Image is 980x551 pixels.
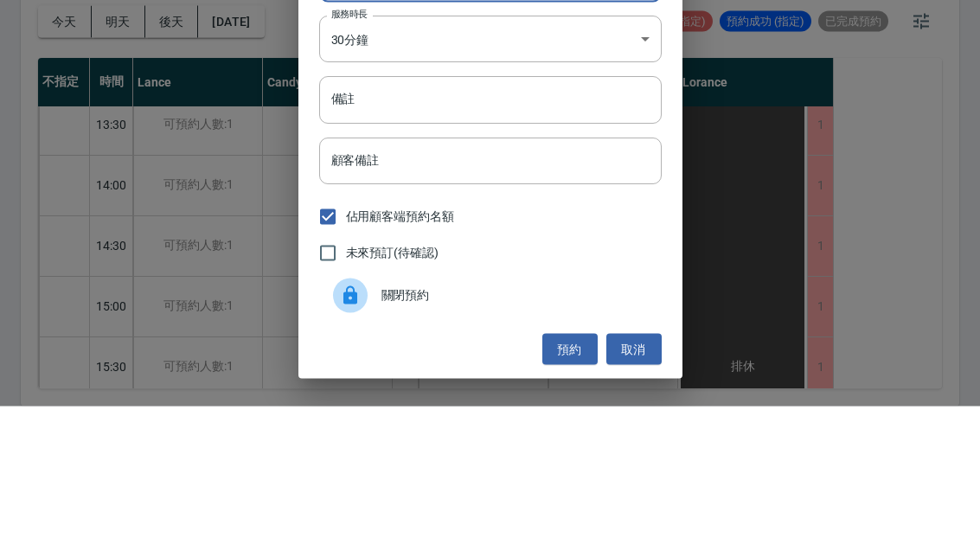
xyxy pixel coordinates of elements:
button: 取消 [606,478,662,510]
label: 顧客電話 [331,32,374,45]
span: 未來預訂(待確認) [346,388,439,407]
div: 30分鐘 [319,161,662,208]
label: 服務時長 [331,153,368,166]
span: 關閉預約 [381,431,648,449]
div: 關閉預約 [319,416,662,465]
label: 顧客姓名 [331,93,374,106]
span: 佔用顧客端預約名額 [346,352,455,370]
button: 預約 [542,478,598,510]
